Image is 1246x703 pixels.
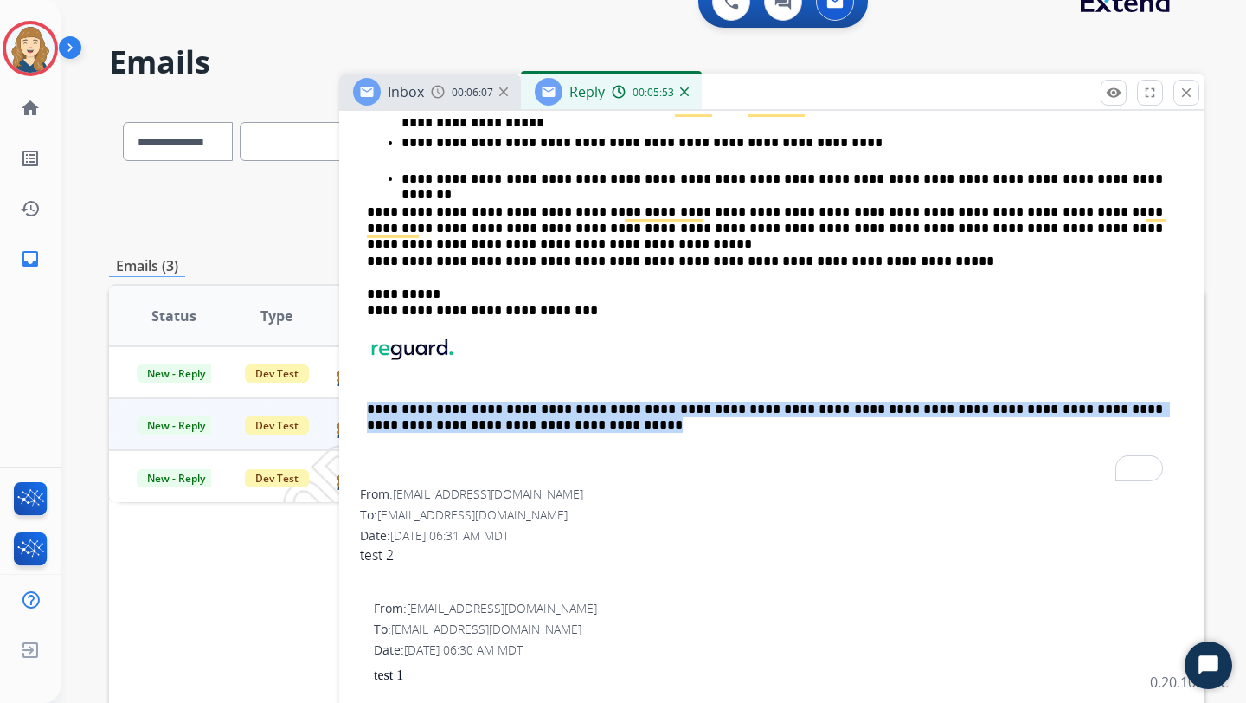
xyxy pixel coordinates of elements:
mat-icon: remove_red_eye [1106,85,1121,100]
span: 00:05:53 [633,86,674,100]
span: Type [260,306,292,326]
span: [DATE] 06:30 AM MDT [404,642,523,658]
svg: Open Chat [1197,654,1221,678]
span: Dev Test [245,469,309,487]
span: New - Reply [137,469,215,487]
h2: Emails [109,45,1204,80]
span: Status [151,306,196,326]
span: Inbox [388,82,424,101]
span: [EMAIL_ADDRESS][DOMAIN_NAME] [407,600,597,616]
div: From: [374,600,1184,617]
span: [EMAIL_ADDRESS][DOMAIN_NAME] [391,621,581,637]
mat-icon: close [1179,85,1194,100]
div: Date: [374,642,1184,659]
button: Start Chat [1185,642,1232,689]
div: Date: [360,527,1184,545]
span: Dev Test [245,416,309,435]
p: Emails (3) [109,255,185,277]
p: test 1 [374,668,1184,683]
mat-icon: history [20,198,41,219]
div: From: [360,486,1184,503]
img: agent-avatar [335,410,361,437]
img: avatar [6,24,55,73]
span: New - Reply [137,364,215,383]
span: New - Reply [137,416,215,435]
span: Dev Test [245,364,309,383]
mat-icon: inbox [20,248,41,269]
img: agent-avatar [335,463,361,490]
mat-icon: home [20,98,41,119]
span: [EMAIL_ADDRESS][DOMAIN_NAME] [393,486,583,502]
mat-icon: list_alt [20,148,41,169]
span: [EMAIL_ADDRESS][DOMAIN_NAME] [377,506,568,523]
span: [DATE] 06:31 AM MDT [390,527,509,544]
span: 00:06:07 [452,86,493,100]
div: test 2 [360,545,1184,565]
div: To: [360,506,1184,524]
img: agent-avatar [335,358,361,385]
p: 0.20.1027RC [1150,672,1229,693]
span: Reply [569,82,605,101]
mat-icon: fullscreen [1142,85,1158,100]
div: To: [374,621,1184,638]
